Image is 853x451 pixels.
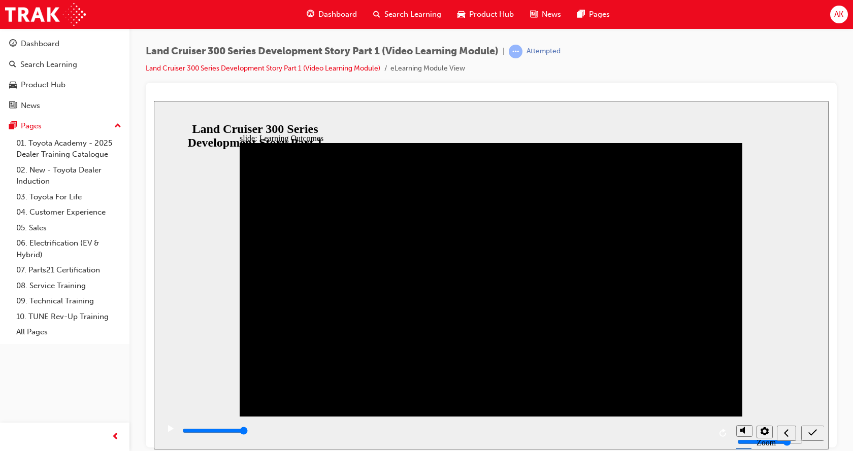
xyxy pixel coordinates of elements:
span: search-icon [9,60,16,70]
button: settings [603,325,619,337]
a: 06. Electrification (EV & Hybrid) [12,235,125,262]
span: | [503,46,505,57]
button: replay [562,325,577,340]
a: 02. New - Toyota Dealer Induction [12,162,125,189]
span: pages-icon [577,8,585,21]
span: Pages [589,9,610,20]
span: guage-icon [9,40,17,49]
nav: slide navigation [623,316,670,349]
button: submit [647,325,670,340]
input: volume [583,337,649,345]
span: search-icon [373,8,380,21]
label: Zoom to fit [603,337,622,364]
a: 03. Toyota For Life [12,189,125,205]
button: volume [582,324,599,336]
a: 09. Technical Training [12,293,125,309]
button: play/pause [5,324,22,341]
div: Pages [21,120,42,132]
a: 07. Parts21 Certification [12,262,125,278]
div: Search Learning [20,59,77,71]
button: previous [623,325,642,340]
span: news-icon [9,101,17,111]
span: up-icon [114,120,121,133]
span: guage-icon [307,8,314,21]
span: prev-icon [112,431,119,443]
a: news-iconNews [522,4,569,25]
img: Trak [5,3,86,26]
a: 04. Customer Experience [12,204,125,220]
div: playback controls [5,316,577,349]
a: 01. Toyota Academy - 2025 Dealer Training Catalogue [12,135,125,162]
span: news-icon [530,8,538,21]
a: 05. Sales [12,220,125,236]
a: search-iconSearch Learning [365,4,449,25]
button: DashboardSearch LearningProduct HubNews [4,32,125,117]
span: learningRecordVerb_ATTEMPT-icon [509,45,522,58]
div: Dashboard [21,38,59,50]
a: Product Hub [4,76,125,94]
input: slide progress [28,326,94,334]
li: eLearning Module View [390,63,465,75]
span: Product Hub [469,9,514,20]
a: 08. Service Training [12,278,125,294]
a: News [4,96,125,115]
a: All Pages [12,324,125,340]
a: Land Cruiser 300 Series Development Story Part 1 (Video Learning Module) [146,64,380,73]
a: Dashboard [4,34,125,53]
button: Pages [4,117,125,135]
span: Land Cruiser 300 Series Development Story Part 1 (Video Learning Module) [146,46,499,57]
span: News [542,9,561,20]
a: guage-iconDashboard [299,4,365,25]
span: pages-icon [9,122,17,131]
span: Search Learning [384,9,441,20]
a: pages-iconPages [569,4,618,25]
div: Product Hub [21,79,65,91]
span: car-icon [457,8,465,21]
a: car-iconProduct Hub [449,4,522,25]
span: AK [834,9,843,20]
span: Dashboard [318,9,357,20]
div: misc controls [582,316,618,349]
span: car-icon [9,81,17,90]
div: News [21,100,40,112]
div: Attempted [527,47,561,56]
a: 10. TUNE Rev-Up Training [12,309,125,325]
button: AK [830,6,848,23]
a: Search Learning [4,55,125,74]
